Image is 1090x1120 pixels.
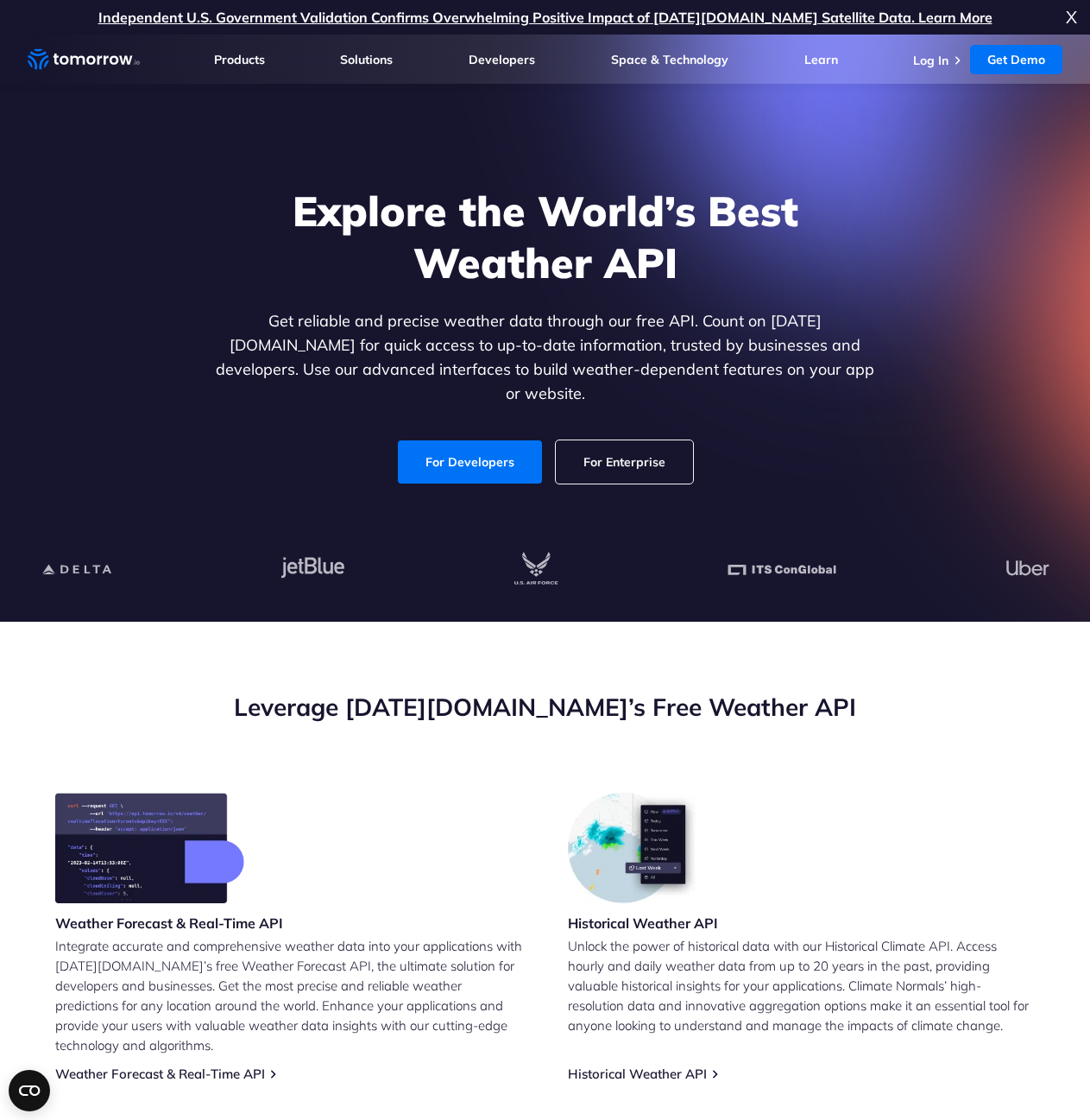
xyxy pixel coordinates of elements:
[98,9,992,26] a: Independent U.S. Government Validation Confirms Overwhelming Positive Impact of [DATE][DOMAIN_NAM...
[212,309,879,406] p: Get reliable and precise weather data through our free API. Count on [DATE][DOMAIN_NAME] for quic...
[55,914,283,933] h3: Weather Forecast & Real-Time API
[568,1066,707,1082] a: Historical Weather API
[9,1070,50,1111] button: Open CMP widget
[913,53,948,68] a: Log In
[340,52,393,67] a: Solutions
[28,47,140,73] a: Home link
[568,914,718,933] h3: Historical Weather API
[970,45,1062,74] a: Get Demo
[212,185,879,288] h1: Explore the World’s Best Weather API
[804,52,838,67] a: Learn
[469,52,535,67] a: Developers
[568,936,1036,1035] p: Unlock the power of historical data with our Historical Climate API. Access hourly and daily weat...
[55,936,523,1055] p: Integrate accurate and comprehensive weather data into your applications with [DATE][DOMAIN_NAME]...
[611,52,728,67] a: Space & Technology
[55,1066,265,1082] a: Weather Forecast & Real-Time API
[556,440,693,484] a: For Enterprise
[214,52,265,67] a: Products
[398,440,542,484] a: For Developers
[55,691,1036,724] h2: Leverage [DATE][DOMAIN_NAME]’s Free Weather API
